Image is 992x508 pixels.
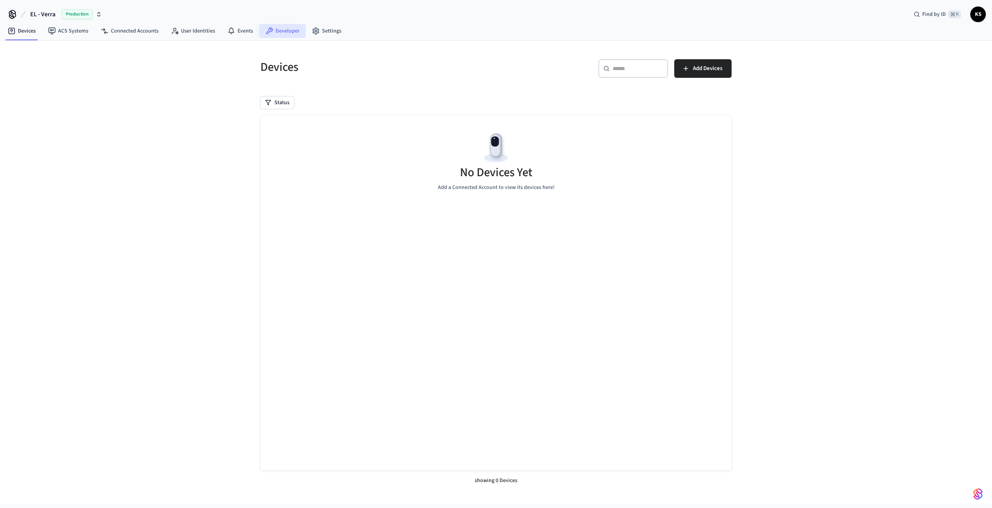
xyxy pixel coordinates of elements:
a: Settings [306,24,348,38]
a: User Identities [165,24,221,38]
img: Devices Empty State [479,130,513,165]
button: KS [970,7,986,22]
p: Add a Connected Account to view its devices here! [438,184,555,192]
a: ACS Systems [42,24,95,38]
a: Devices [2,24,42,38]
span: ⌘ K [948,10,961,18]
span: Find by ID [922,10,946,18]
span: EL - Verra [30,10,55,19]
a: Developer [259,24,306,38]
span: Production [62,9,93,19]
div: showing 0 Devices [260,470,732,491]
button: Add Devices [674,59,732,78]
h5: No Devices Yet [460,165,532,180]
span: Add Devices [693,63,722,74]
span: KS [971,7,985,21]
a: Connected Accounts [95,24,165,38]
h5: Devices [260,59,491,75]
button: Status [260,96,294,109]
div: Find by ID⌘ K [908,7,967,21]
img: SeamLogoGradient.69752ec5.svg [973,488,983,500]
a: Events [221,24,259,38]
